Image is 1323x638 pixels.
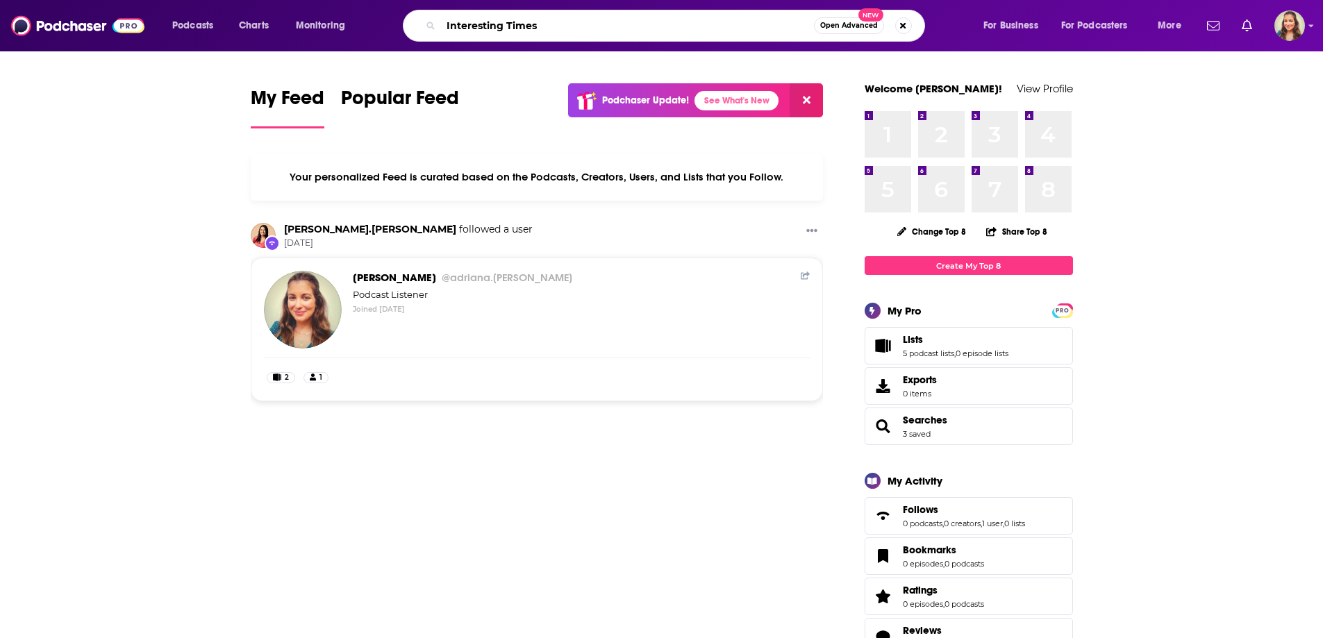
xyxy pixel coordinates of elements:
a: Exports [865,367,1073,405]
span: My Feed [251,86,324,118]
button: Show More Button [801,223,823,240]
p: Podchaser Update! [602,94,689,106]
button: Show profile menu [1274,10,1305,41]
a: View Profile [1017,82,1073,95]
a: Ratings [869,587,897,606]
a: Searches [869,417,897,436]
span: Lists [865,327,1073,364]
img: Adriana Guzman [264,271,342,349]
span: Follows [903,503,938,516]
a: 5 podcast lists [903,349,954,358]
a: Adriana Guzman [353,271,572,284]
span: For Business [983,16,1038,35]
span: 2 [285,371,289,385]
a: See What's New [694,91,779,110]
span: Bookmarks [865,537,1073,575]
a: Bookmarks [903,544,984,556]
button: open menu [286,15,363,37]
img: User Profile [1274,10,1305,41]
span: 0 items [903,389,937,398]
a: Searches [903,414,947,426]
a: 1 user [982,519,1003,528]
a: 3 saved [903,429,931,439]
button: Change Top 8 [889,223,975,240]
span: Monitoring [296,16,345,35]
span: , [954,349,956,358]
span: Open Advanced [820,22,878,29]
a: 0 episode lists [956,349,1008,358]
span: Podcasts [172,16,213,35]
span: , [1003,519,1004,528]
span: Ratings [903,584,938,596]
span: [PERSON_NAME] [353,271,572,284]
button: open menu [1148,15,1199,37]
a: Follows [869,506,897,526]
div: My Pro [888,304,922,317]
a: Popular Feed [341,86,459,128]
span: Exports [903,373,937,386]
a: Charts [230,15,277,37]
span: Logged in as adriana.guzman [1274,10,1305,41]
span: , [942,519,944,528]
span: 1 [319,371,322,385]
button: open menu [1052,15,1148,37]
img: Podchaser - Follow, Share and Rate Podcasts [11,12,144,39]
a: 1 [303,372,328,383]
div: Podcast Listener [353,288,810,302]
a: Follows [903,503,1025,516]
button: Share Top 8 [985,218,1048,245]
a: 0 creators [944,519,981,528]
span: Charts [239,16,269,35]
div: Search podcasts, credits, & more... [416,10,938,42]
div: New Follow [265,235,280,251]
div: Your personalized Feed is curated based on the Podcasts, Creators, Users, and Lists that you Follow. [251,153,824,201]
a: Show notifications dropdown [1201,14,1225,37]
a: michelle.weinfurt [284,223,456,235]
div: My Activity [888,474,942,487]
span: More [1158,16,1181,35]
a: Show notifications dropdown [1236,14,1258,37]
span: [DATE] [284,237,533,249]
a: Reviews [903,624,984,637]
span: Follows [865,497,1073,535]
button: open menu [163,15,231,37]
span: Reviews [903,624,942,637]
a: Lists [903,333,1008,346]
span: Popular Feed [341,86,459,118]
span: @adriana.[PERSON_NAME] [442,271,572,284]
input: Search podcasts, credits, & more... [441,15,814,37]
a: Ratings [903,584,984,596]
span: New [858,8,883,22]
a: Welcome [PERSON_NAME]! [865,82,1002,95]
span: Lists [903,333,923,346]
a: 0 podcasts [945,599,984,609]
span: Searches [865,408,1073,445]
a: 0 lists [1004,519,1025,528]
span: Ratings [865,578,1073,615]
a: 0 podcasts [945,559,984,569]
a: Lists [869,336,897,355]
a: 0 episodes [903,599,943,609]
img: michelle.weinfurt [251,223,276,248]
button: open menu [974,15,1056,37]
span: Bookmarks [903,544,956,556]
button: Open AdvancedNew [814,17,884,34]
div: Joined [DATE] [353,305,810,314]
span: , [943,559,945,569]
a: 0 podcasts [903,519,942,528]
span: Exports [869,376,897,396]
span: followed [459,223,501,235]
a: 2 [267,372,295,383]
a: PRO [1054,305,1071,315]
span: , [943,599,945,609]
a: Share Button [801,271,810,281]
span: , [981,519,982,528]
a: Create My Top 8 [865,256,1073,275]
a: Bookmarks [869,546,897,566]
